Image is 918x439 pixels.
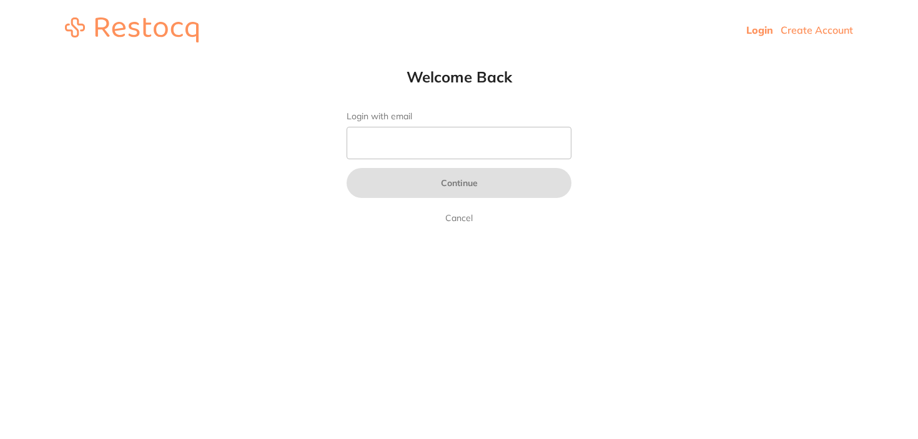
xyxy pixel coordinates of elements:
[65,17,199,42] img: restocq_logo.svg
[781,24,853,36] a: Create Account
[443,210,475,225] a: Cancel
[322,67,596,86] h1: Welcome Back
[347,111,571,122] label: Login with email
[746,24,773,36] a: Login
[347,168,571,198] button: Continue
